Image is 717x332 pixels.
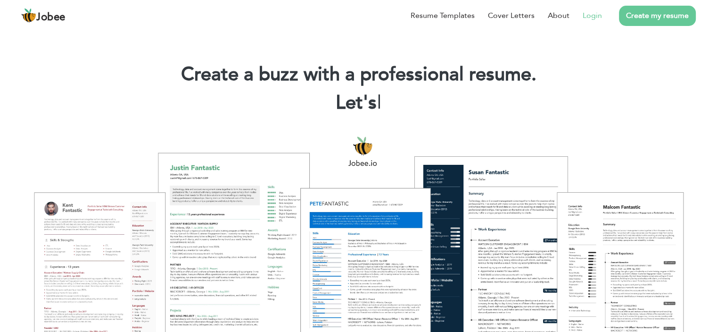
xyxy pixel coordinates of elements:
a: Resume Templates [411,10,475,21]
a: Create my resume [619,6,696,26]
img: jobee.io [21,8,36,23]
a: About [548,10,569,21]
h1: Create a buzz with a professional resume. [14,62,703,87]
a: Cover Letters [488,10,535,21]
a: Jobee [21,8,66,23]
a: Login [583,10,602,21]
span: | [377,90,381,116]
h2: Let's [14,91,703,115]
span: Jobee [36,12,66,23]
